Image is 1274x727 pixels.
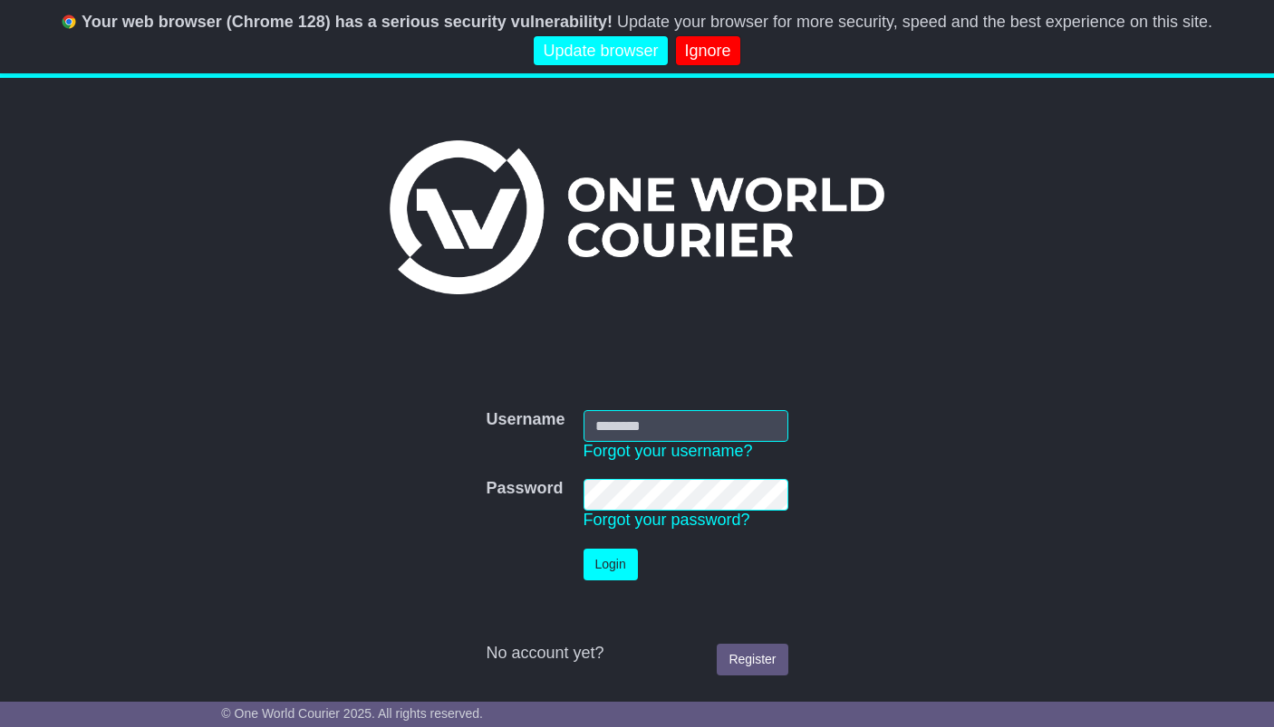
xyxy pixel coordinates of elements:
[221,706,483,721] span: © One World Courier 2025. All rights reserved.
[584,549,638,580] button: Login
[717,644,787,675] a: Register
[584,442,753,460] a: Forgot your username?
[82,13,613,31] b: Your web browser (Chrome 128) has a serious security vulnerability!
[617,13,1212,31] span: Update your browser for more security, speed and the best experience on this site.
[486,410,565,430] label: Username
[486,644,787,664] div: No account yet?
[486,479,563,499] label: Password
[390,140,884,294] img: One World
[584,511,750,529] a: Forgot your password?
[534,36,667,66] a: Update browser
[676,36,740,66] a: Ignore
